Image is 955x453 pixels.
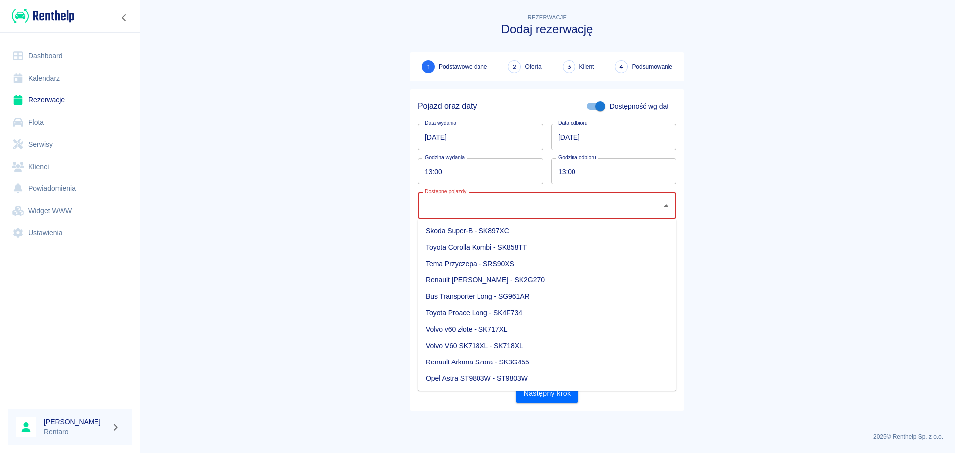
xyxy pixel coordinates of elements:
span: Rezerwacje [528,14,567,20]
li: Skoda Super-B - SK897XC [418,223,676,239]
button: Następny krok [516,384,579,403]
label: Data odbioru [558,119,588,127]
a: Widget WWW [8,200,132,222]
a: Renthelp logo [8,8,74,24]
li: Bus Transporter Long - SG961AR [418,288,676,305]
p: 2025 © Renthelp Sp. z o.o. [151,432,943,441]
li: Volvo v60 złote - SK717XL [418,321,676,338]
span: 3 [567,62,571,72]
input: DD.MM.YYYY [551,124,676,150]
h3: Dodaj rezerwację [410,22,684,36]
span: Oferta [525,62,541,71]
span: Klient [579,62,594,71]
a: Rezerwacje [8,89,132,111]
a: Flota [8,111,132,134]
span: Podsumowanie [632,62,672,71]
input: DD.MM.YYYY [418,124,543,150]
a: Serwisy [8,133,132,156]
li: Renault Arkana Szara - SK3G455 [418,354,676,370]
li: Renault [PERSON_NAME] - SK2G270 [418,272,676,288]
img: Renthelp logo [12,8,74,24]
li: Opel Astra ST9803W - ST9803W [418,370,676,387]
button: Zamknij [659,199,673,213]
label: Data wydania [425,119,456,127]
label: Godzina wydania [425,154,465,161]
span: 4 [619,62,623,72]
a: Kalendarz [8,67,132,90]
label: Dostępne pojazdy [425,188,466,195]
button: Zwiń nawigację [117,11,132,24]
span: Dostępność wg dat [610,101,668,112]
li: Volvo V60 SK718XL - SK718XL [418,338,676,354]
a: Klienci [8,156,132,178]
a: Dashboard [8,45,132,67]
span: Podstawowe dane [439,62,487,71]
label: Godzina odbioru [558,154,596,161]
a: Powiadomienia [8,178,132,200]
li: Tema Przyczepa - SRS90XS [418,256,676,272]
input: hh:mm [418,158,536,184]
a: Ustawienia [8,222,132,244]
li: Toyota Proace Long - SK4F734 [418,305,676,321]
input: hh:mm [551,158,669,184]
p: Rentaro [44,427,107,437]
span: 1 [427,62,430,72]
li: Toyota Corolla Kombi - SK858TT [418,239,676,256]
h5: Pojazd oraz daty [418,101,477,111]
h6: [PERSON_NAME] [44,417,107,427]
span: 2 [513,62,516,72]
